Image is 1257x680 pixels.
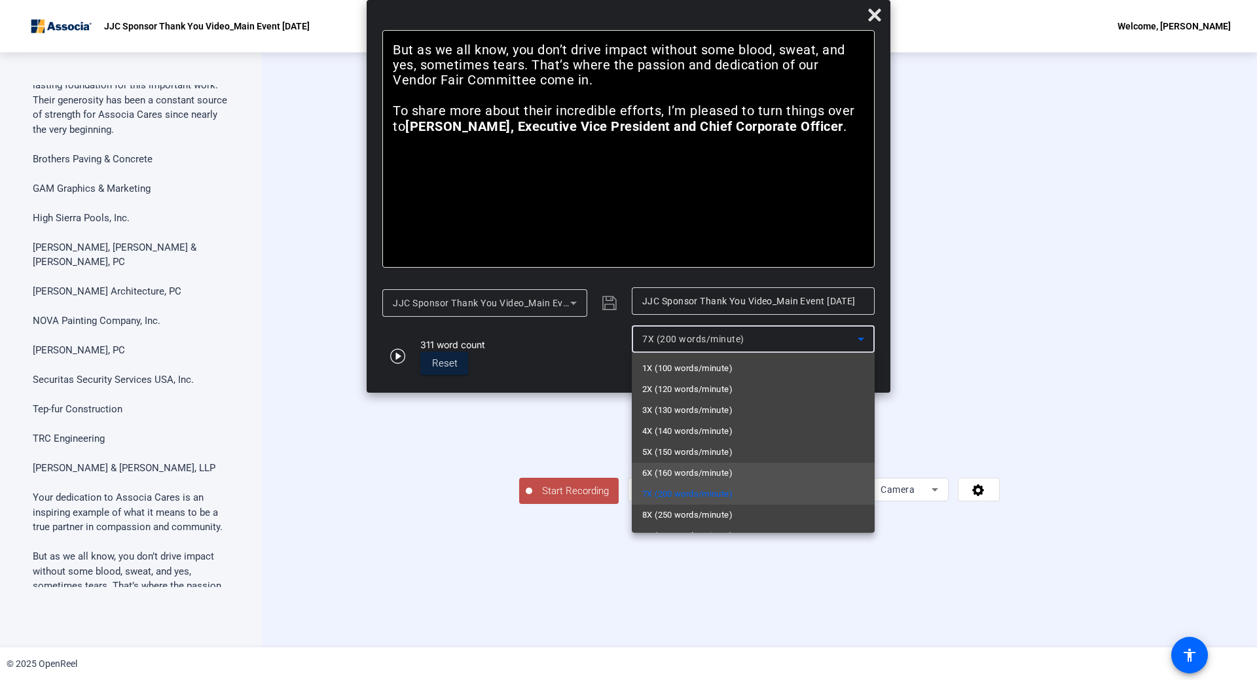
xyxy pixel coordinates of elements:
[642,528,733,544] span: 9X (300 words/minute)
[642,486,733,502] span: 7X (200 words/minute)
[642,382,733,397] span: 2X (120 words/minute)
[642,361,733,376] span: 1X (100 words/minute)
[642,507,733,523] span: 8X (250 words/minute)
[642,403,733,418] span: 3X (130 words/minute)
[642,444,733,460] span: 5X (150 words/minute)
[642,423,733,439] span: 4X (140 words/minute)
[642,465,733,481] span: 6X (160 words/minute)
